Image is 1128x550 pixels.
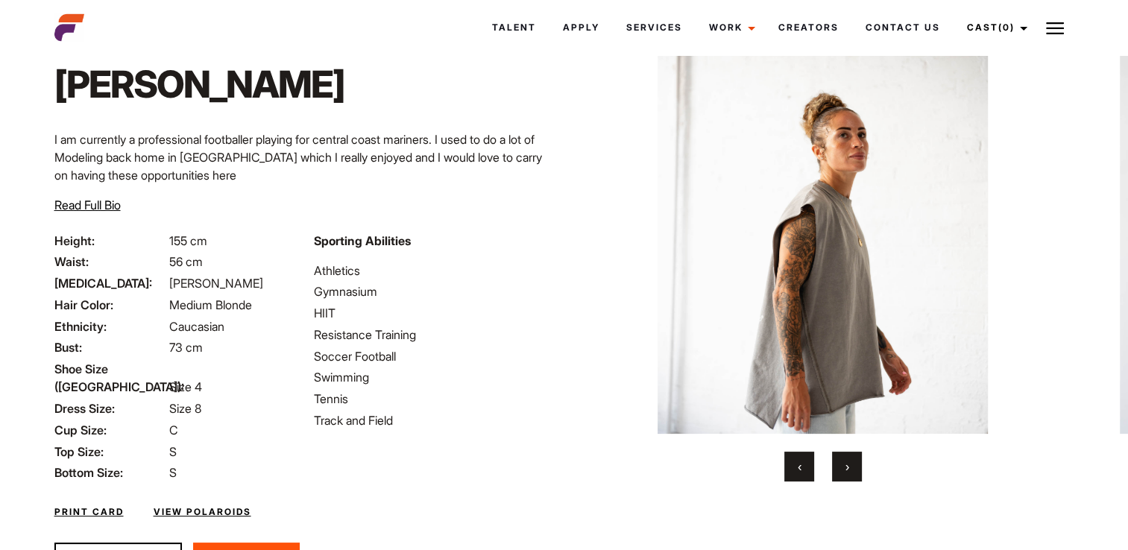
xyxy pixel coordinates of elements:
[953,7,1036,48] a: Cast(0)
[314,411,555,429] li: Track and Field
[314,368,555,386] li: Swimming
[169,465,177,480] span: S
[314,390,555,408] li: Tennis
[54,399,166,417] span: Dress Size:
[764,7,851,48] a: Creators
[54,317,166,335] span: Ethnicity:
[845,459,849,474] span: Next
[314,347,555,365] li: Soccer Football
[314,326,555,344] li: Resistance Training
[54,464,166,481] span: Bottom Size:
[169,254,203,269] span: 56 cm
[695,7,764,48] a: Work
[314,304,555,322] li: HIIT
[169,444,177,459] span: S
[54,197,121,212] span: Read Full Bio
[1046,19,1064,37] img: Burger icon
[54,296,166,314] span: Hair Color:
[612,7,695,48] a: Services
[169,401,201,416] span: Size 8
[154,505,251,519] a: View Polaroids
[169,423,178,437] span: C
[54,338,166,356] span: Bust:
[169,319,224,334] span: Caucasian
[169,379,202,394] span: Size 4
[54,274,166,292] span: [MEDICAL_DATA]:
[54,253,166,271] span: Waist:
[851,7,953,48] a: Contact Us
[54,360,166,396] span: Shoe Size ([GEOGRAPHIC_DATA]):
[54,130,555,184] p: I am currently a professional footballer playing for central coast mariners. I used to do a lot o...
[478,7,549,48] a: Talent
[798,459,801,474] span: Previous
[169,297,252,312] span: Medium Blonde
[54,443,166,461] span: Top Size:
[54,13,84,42] img: cropped-aefm-brand-fav-22-square.png
[998,22,1014,33] span: (0)
[169,233,207,248] span: 155 cm
[314,262,555,279] li: Athletics
[314,233,411,248] strong: Sporting Abilities
[314,282,555,300] li: Gymnasium
[54,196,121,214] button: Read Full Bio
[169,340,203,355] span: 73 cm
[54,421,166,439] span: Cup Size:
[54,505,124,519] a: Print Card
[169,276,263,291] span: [PERSON_NAME]
[54,62,344,107] h1: [PERSON_NAME]
[549,7,612,48] a: Apply
[54,232,166,250] span: Height:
